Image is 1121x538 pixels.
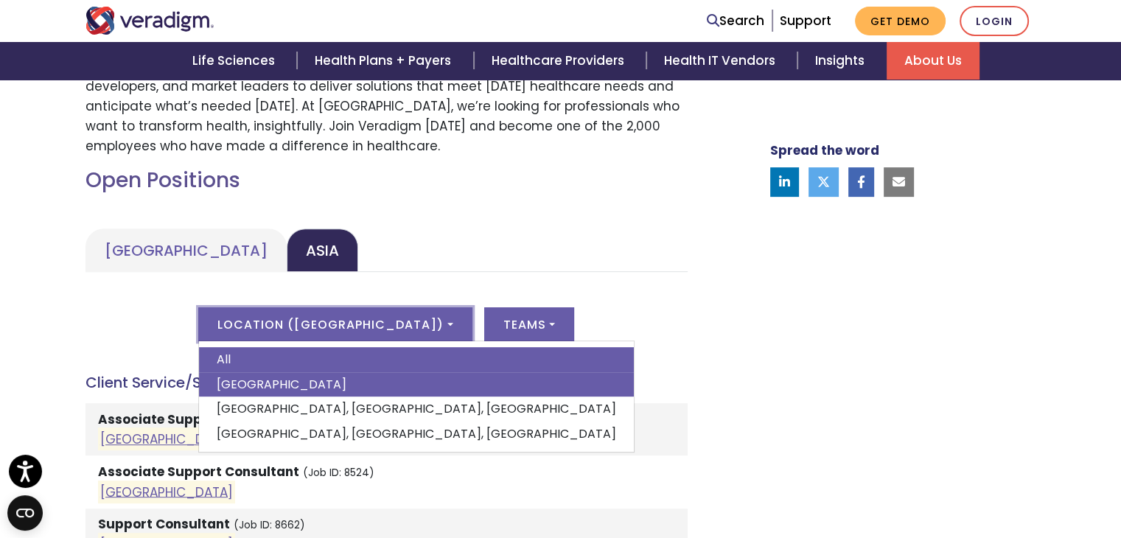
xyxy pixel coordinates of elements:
button: Teams [484,307,574,341]
a: Health IT Vendors [646,42,797,80]
a: Get Demo [855,7,946,35]
a: Healthcare Providers [474,42,646,80]
a: [GEOGRAPHIC_DATA] [85,228,287,272]
p: Join a passionate team of dedicated associates who work side-by-side with caregivers, developers,... [85,56,688,156]
a: Login [960,6,1029,36]
a: Support [780,12,831,29]
a: Asia [287,228,358,272]
a: All [199,347,634,372]
h2: Open Positions [85,168,688,193]
button: Location ([GEOGRAPHIC_DATA]) [198,307,472,341]
strong: Support Consultant [98,515,230,533]
a: [GEOGRAPHIC_DATA] [100,430,233,448]
a: Life Sciences [175,42,297,80]
a: Search [707,11,764,31]
a: About Us [887,42,979,80]
a: [GEOGRAPHIC_DATA], [GEOGRAPHIC_DATA], [GEOGRAPHIC_DATA] [199,396,634,422]
a: [GEOGRAPHIC_DATA] [199,372,634,397]
strong: Spread the word [770,142,879,159]
img: Veradigm logo [85,7,214,35]
a: Insights [797,42,887,80]
strong: Associate Support Consultant [98,463,299,481]
a: [GEOGRAPHIC_DATA], [GEOGRAPHIC_DATA], [GEOGRAPHIC_DATA] [199,422,634,447]
small: (Job ID: 8524) [303,466,374,480]
small: (Job ID: 8662) [234,518,305,532]
button: Open CMP widget [7,495,43,531]
a: [GEOGRAPHIC_DATA] [100,483,233,500]
a: Health Plans + Payers [297,42,473,80]
h4: Client Service/Support [85,374,688,391]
